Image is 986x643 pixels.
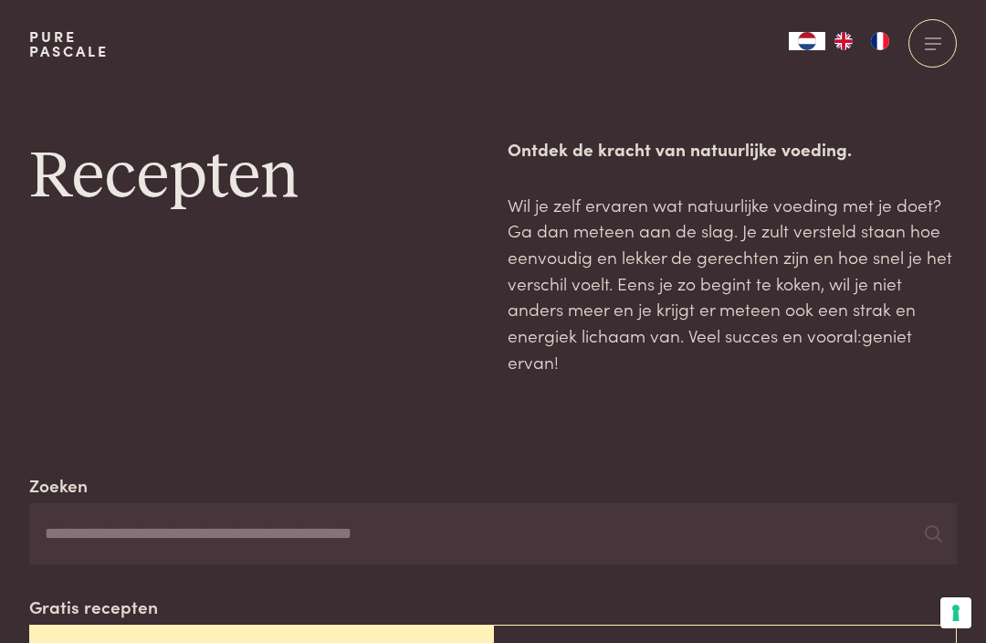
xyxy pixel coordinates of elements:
[29,136,478,218] h1: Recepten
[789,32,825,50] div: Language
[862,32,898,50] a: FR
[29,472,88,499] label: Zoeken
[789,32,898,50] aside: Language selected: Nederlands
[29,594,158,620] label: Gratis recepten
[940,597,971,628] button: Uw voorkeuren voor toestemming voor trackingtechnologieën
[29,29,109,58] a: PurePascale
[789,32,825,50] a: NL
[508,192,957,375] p: Wil je zelf ervaren wat natuurlijke voeding met je doet? Ga dan meteen aan de slag. Je zult verst...
[825,32,862,50] a: EN
[825,32,898,50] ul: Language list
[508,136,852,161] strong: Ontdek de kracht van natuurlijke voeding.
